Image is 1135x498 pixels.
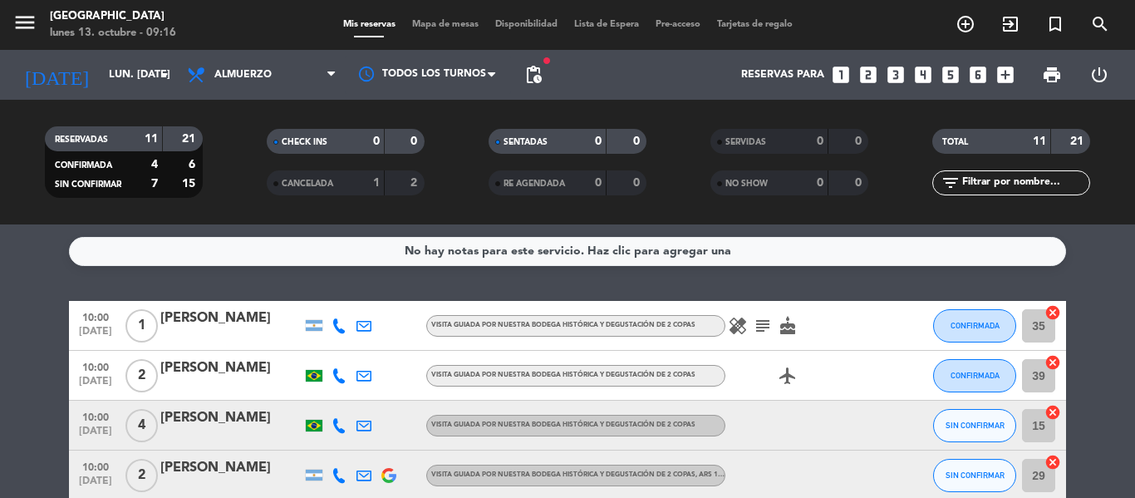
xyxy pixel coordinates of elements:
span: RESERVADAS [55,136,108,144]
span: SIN CONFIRMAR [946,421,1005,430]
span: CANCELADA [282,180,333,188]
i: [DATE] [12,57,101,93]
strong: 15 [182,178,199,190]
button: CONFIRMADA [933,309,1016,343]
i: cake [778,316,798,336]
span: CONFIRMADA [951,321,1000,330]
span: CONFIRMADA [951,371,1000,380]
i: filter_list [941,173,961,193]
span: SIN CONFIRMAR [55,180,121,189]
strong: 1 [373,177,380,189]
span: , ARS 14000 [695,471,735,478]
strong: 0 [817,136,823,147]
span: [DATE] [75,376,116,395]
i: arrow_drop_down [155,65,174,85]
i: cancel [1044,304,1061,321]
div: [PERSON_NAME] [160,457,302,479]
i: menu [12,10,37,35]
strong: 0 [373,136,380,147]
span: NO SHOW [725,180,768,188]
span: 2 [125,359,158,392]
span: Visita guiada por nuestra bodega histórica y degustación de 2 copas [431,471,735,478]
span: 10:00 [75,307,116,326]
i: turned_in_not [1045,14,1065,34]
strong: 21 [1070,136,1087,147]
strong: 0 [855,136,865,147]
strong: 11 [1033,136,1046,147]
span: 4 [125,409,158,442]
i: looks_6 [967,64,989,86]
div: [GEOGRAPHIC_DATA] [50,8,176,25]
span: pending_actions [523,65,543,85]
span: print [1042,65,1062,85]
span: Visita guiada por nuestra bodega histórica y degustación de 2 copas [431,372,695,378]
strong: 6 [189,159,199,170]
span: TOTAL [942,138,968,146]
span: Disponibilidad [487,20,566,29]
button: SIN CONFIRMAR [933,459,1016,492]
span: SIN CONFIRMAR [946,471,1005,480]
i: healing [728,316,748,336]
span: SERVIDAS [725,138,766,146]
span: Lista de Espera [566,20,647,29]
span: [DATE] [75,476,116,495]
i: looks_two [857,64,879,86]
strong: 0 [410,136,420,147]
strong: 2 [410,177,420,189]
span: 10:00 [75,456,116,476]
div: No hay notas para este servicio. Haz clic para agregar una [405,242,731,261]
i: airplanemode_active [778,366,798,386]
i: looks_one [830,64,852,86]
span: 10:00 [75,357,116,376]
div: [PERSON_NAME] [160,308,302,329]
span: CHECK INS [282,138,327,146]
span: SENTADAS [504,138,548,146]
strong: 0 [633,177,643,189]
span: CONFIRMADA [55,161,112,170]
span: Visita guiada por nuestra bodega histórica y degustación de 2 copas [431,322,695,328]
strong: 21 [182,133,199,145]
i: looks_5 [940,64,961,86]
i: cancel [1044,404,1061,421]
span: fiber_manual_record [542,56,552,66]
span: Pre-acceso [647,20,709,29]
span: [DATE] [75,326,116,345]
button: SIN CONFIRMAR [933,409,1016,442]
img: google-logo.png [381,468,396,483]
span: Reservas para [741,69,824,81]
span: RE AGENDADA [504,180,565,188]
span: 10:00 [75,407,116,426]
strong: 0 [817,177,823,189]
div: LOG OUT [1075,50,1123,100]
button: menu [12,10,37,41]
span: Visita guiada por nuestra bodega histórica y degustación de 2 copas [431,422,695,428]
span: 2 [125,459,158,492]
i: search [1090,14,1110,34]
span: Tarjetas de regalo [709,20,801,29]
strong: 0 [855,177,865,189]
strong: 11 [145,133,158,145]
strong: 4 [151,159,158,170]
button: CONFIRMADA [933,359,1016,392]
strong: 0 [595,136,602,147]
div: lunes 13. octubre - 09:16 [50,25,176,42]
div: [PERSON_NAME] [160,407,302,429]
span: 1 [125,309,158,343]
i: cancel [1044,354,1061,371]
span: Mis reservas [335,20,404,29]
input: Filtrar por nombre... [961,174,1089,192]
strong: 0 [595,177,602,189]
i: subject [753,316,773,336]
i: power_settings_new [1089,65,1109,85]
strong: 7 [151,178,158,190]
strong: 0 [633,136,643,147]
span: Mapa de mesas [404,20,487,29]
span: Almuerzo [214,69,272,81]
i: looks_3 [885,64,907,86]
i: add_circle_outline [956,14,975,34]
i: add_box [995,64,1016,86]
i: cancel [1044,454,1061,471]
span: [DATE] [75,426,116,445]
div: [PERSON_NAME] [160,357,302,379]
i: exit_to_app [1000,14,1020,34]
